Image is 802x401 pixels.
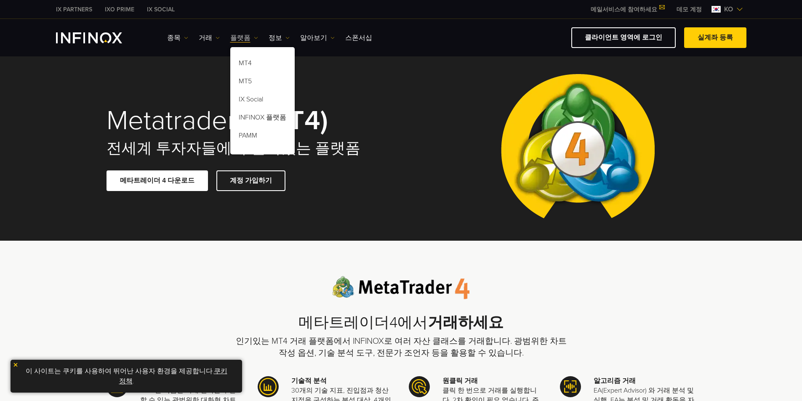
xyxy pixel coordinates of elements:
img: yellow close icon [13,362,19,368]
a: INFINOX Logo [56,32,142,43]
strong: 알고리즘 거래 [594,377,636,385]
p: 이 사이트는 쿠키를 사용하여 뛰어난 사용자 환경을 제공합니다. . [15,364,238,388]
img: Meta Trader 4 logo [332,276,470,300]
a: 메타트레이더 4 다운로드 [107,170,208,191]
h2: 전세계 투자자들에게 인기있는 플랫폼 [107,139,389,158]
a: MT4 [230,56,295,74]
a: PAMM [230,128,295,146]
a: 종목 [167,33,188,43]
a: INFINOX MENU [670,5,708,14]
strong: 원클릭 거래 [442,377,478,385]
a: 플랫폼 [230,33,258,43]
p: 인기있는 MT4 거래 플랫폼에서 INFINOX로 여러 자산 클래스를 거래합니다. 광범위한 차트 작성 옵션, 기술 분석 도구, 전문가 조언자 등을 활용할 수 있습니다. [233,335,570,359]
a: INFINOX [141,5,181,14]
a: MT5 [230,74,295,92]
a: 계정 가입하기 [216,170,285,191]
a: 정보 [269,33,290,43]
a: 스폰서십 [345,33,372,43]
a: 메일서비스에 참여하세요 [584,6,670,13]
h2: 메타트레이더4에서 [233,314,570,332]
img: Meta Trader 4 icon [560,376,581,397]
a: 알아보기 [300,33,335,43]
strong: 기술적 분석 [291,377,327,385]
img: Meta Trader 4 icon [409,376,430,397]
a: INFINOX [99,5,141,14]
span: ko [721,4,736,14]
a: INFINOX 플랫폼 [230,110,295,128]
a: INFINOX [50,5,99,14]
a: 클라이언트 영역에 로그인 [571,27,676,48]
img: Meta Trader 4 icon [258,376,279,397]
img: Meta Trader 4 [494,56,661,241]
a: IX Social [230,92,295,110]
strong: 거래하세요 [428,313,504,332]
h1: Metatrader 4 [107,106,389,135]
a: 거래 [199,33,220,43]
a: 실계좌 등록 [684,27,746,48]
